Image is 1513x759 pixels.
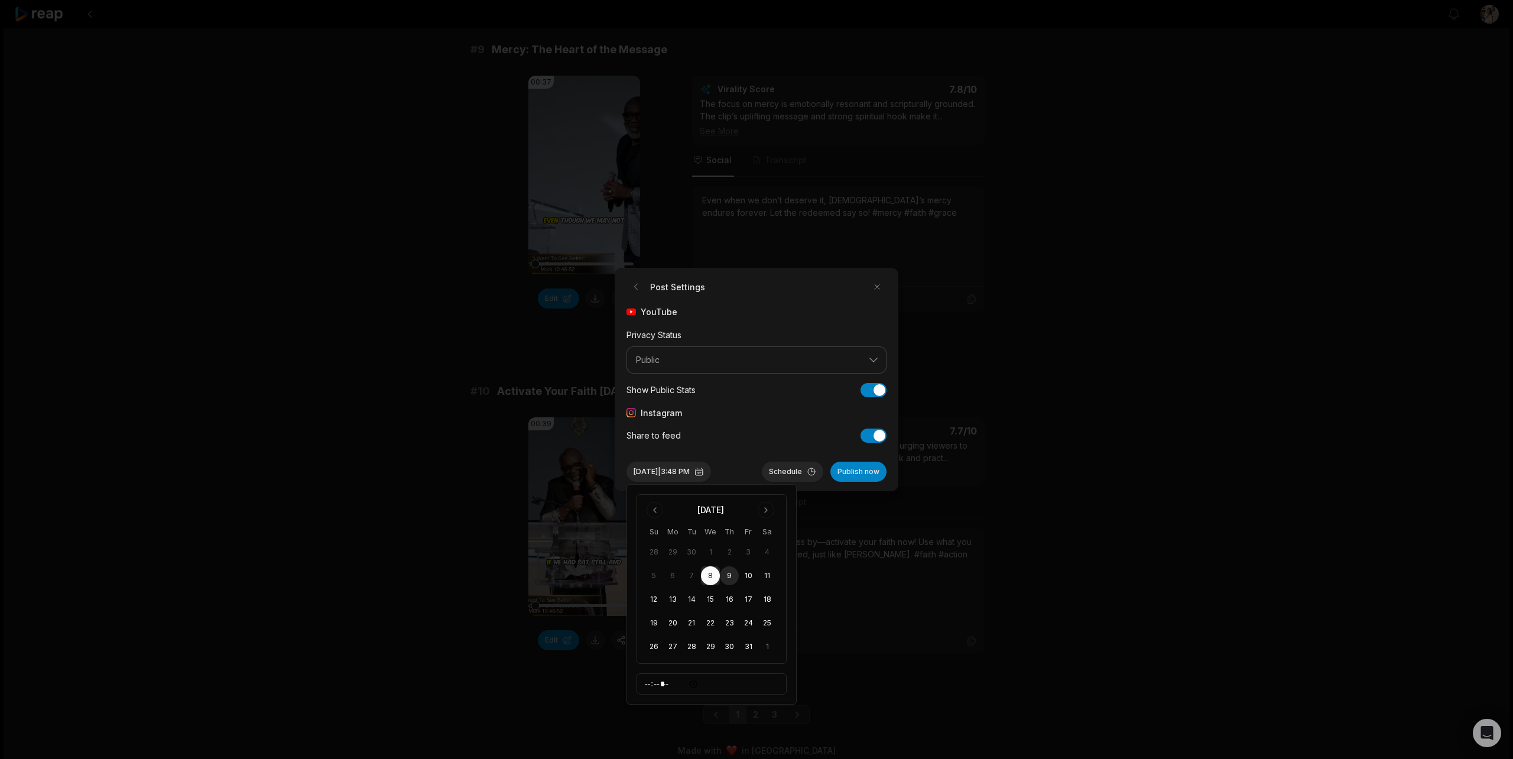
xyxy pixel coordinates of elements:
button: 21 [682,614,701,632]
button: 25 [758,614,777,632]
button: 15 [701,590,720,609]
button: [DATE]|3:48 PM [626,462,711,482]
th: Wednesday [701,526,720,538]
button: 1 [758,637,777,656]
button: Go to previous month [647,502,663,518]
button: 14 [682,590,701,609]
button: 8 [701,566,720,585]
button: 19 [644,614,663,632]
th: Sunday [644,526,663,538]
span: Public [636,355,861,365]
button: Go to next month [758,502,774,518]
button: 9 [720,566,739,585]
th: Friday [739,526,758,538]
button: 10 [739,566,758,585]
span: YouTube [641,306,677,318]
button: 24 [739,614,758,632]
button: 16 [720,590,739,609]
h2: Post Settings [626,277,705,296]
div: Share to feed [626,429,681,442]
button: 13 [663,590,682,609]
button: 12 [644,590,663,609]
button: 17 [739,590,758,609]
div: [DATE] [697,504,724,516]
button: 27 [663,637,682,656]
button: Schedule [762,462,823,482]
button: 26 [644,637,663,656]
button: 22 [701,614,720,632]
label: Privacy Status [626,330,681,340]
th: Thursday [720,526,739,538]
button: 28 [682,637,701,656]
th: Saturday [758,526,777,538]
button: 30 [720,637,739,656]
button: 23 [720,614,739,632]
button: Publish now [830,462,887,482]
button: 11 [758,566,777,585]
button: 20 [663,614,682,632]
th: Monday [663,526,682,538]
span: Instagram [641,407,682,419]
button: 31 [739,637,758,656]
button: 29 [701,637,720,656]
div: Show Public Stats [626,384,696,396]
button: Public [626,346,887,374]
button: 18 [758,590,777,609]
th: Tuesday [682,526,701,538]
